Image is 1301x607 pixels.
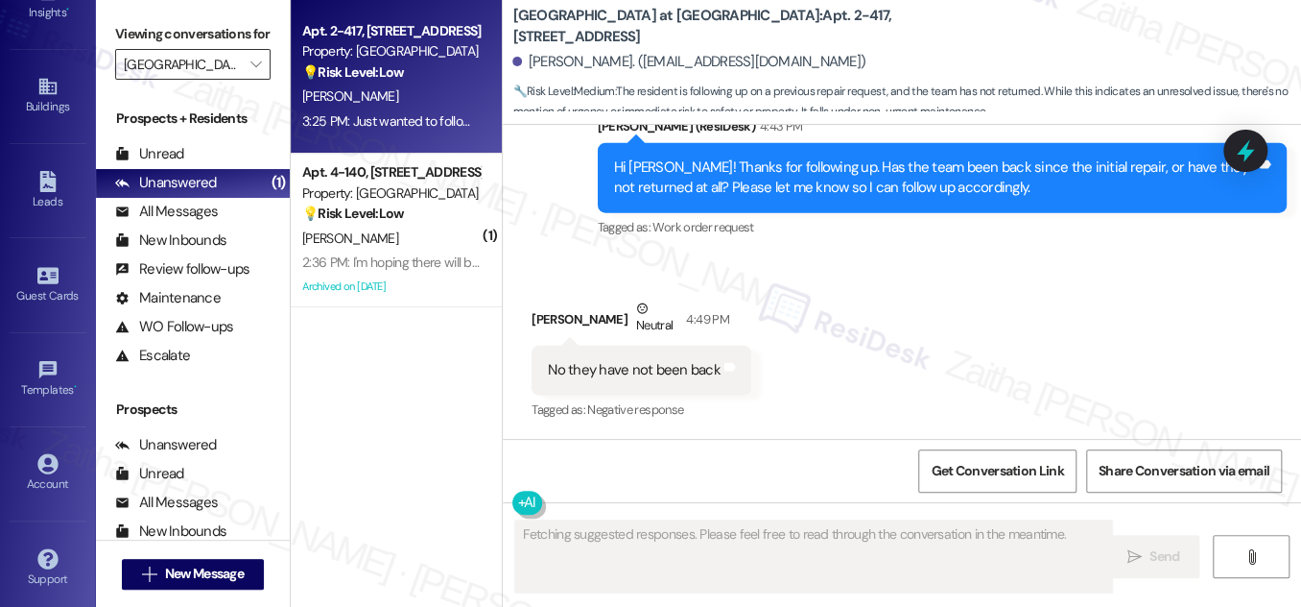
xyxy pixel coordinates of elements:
[10,259,86,311] a: Guest Cards
[918,449,1076,493] button: Get Conversation Link
[115,19,271,49] label: Viewing conversations for
[614,158,1256,199] div: Hi [PERSON_NAME]! Thanks for following up. Has the team been back since the initial repair, or ha...
[115,202,218,222] div: All Messages
[115,288,221,308] div: Maintenance
[10,543,86,595] a: Support
[302,112,563,130] div: 3:25 PM: Just wanted to follow back up on this.
[124,49,240,80] input: All communities
[115,144,184,164] div: Unread
[115,493,218,513] div: All Messages
[681,309,728,329] div: 4:49 PM
[115,522,226,542] div: New Inbounds
[302,205,404,222] strong: 💡 Risk Level: Low
[10,165,86,217] a: Leads
[548,360,721,380] div: No they have not been back
[1127,549,1142,565] i: 
[512,6,896,47] b: [GEOGRAPHIC_DATA] at [GEOGRAPHIC_DATA]: Apt. 2-417, [STREET_ADDRESS]
[302,63,404,81] strong: 💡 Risk Level: Low
[632,299,676,339] div: Neutral
[250,57,261,72] i: 
[302,254,539,271] div: 2:36 PM: I'm hoping there will be a check w
[115,317,233,337] div: WO Follow-ups
[115,346,190,366] div: Escalate
[142,567,156,582] i: 
[1099,461,1269,481] span: Share Conversation via email
[515,521,1112,593] textarea: Fetching suggested responses. Please feel free to read through the conversation in the meantime.
[10,70,86,122] a: Buildings
[587,401,683,418] span: Negative response
[122,559,264,590] button: New Message
[598,116,1287,143] div: [PERSON_NAME] (ResiDesk)
[512,82,1301,123] span: : The resident is following up on a previous repair request, and the team has not returned. While...
[165,564,244,584] span: New Message
[1149,546,1179,567] span: Send
[532,396,751,424] div: Tagged as:
[512,52,865,72] div: [PERSON_NAME]. ([EMAIL_ADDRESS][DOMAIN_NAME])
[302,230,398,247] span: [PERSON_NAME]
[115,231,226,251] div: New Inbounds
[302,87,398,105] span: [PERSON_NAME]
[10,353,86,405] a: Templates •
[115,464,184,484] div: Unread
[1086,449,1282,493] button: Share Conversation via email
[1243,549,1258,565] i: 
[302,21,480,41] div: Apt. 2-417, [STREET_ADDRESS]
[532,299,751,346] div: [PERSON_NAME]
[96,109,290,129] div: Prospects + Residents
[302,162,480,182] div: Apt. 4-140, [STREET_ADDRESS]
[300,275,482,299] div: Archived on [DATE]
[598,213,1287,241] div: Tagged as:
[115,259,249,279] div: Review follow-ups
[96,400,290,420] div: Prospects
[66,3,69,16] span: •
[10,448,86,499] a: Account
[931,461,1063,481] span: Get Conversation Link
[302,41,480,61] div: Property: [GEOGRAPHIC_DATA] at [GEOGRAPHIC_DATA]
[512,84,614,99] strong: 🔧 Risk Level: Medium
[74,380,77,394] span: •
[755,116,802,136] div: 4:43 PM
[652,219,753,235] span: Work order request
[1107,535,1200,578] button: Send
[267,168,291,198] div: (1)
[115,173,217,193] div: Unanswered
[302,183,480,204] div: Property: [GEOGRAPHIC_DATA] at [GEOGRAPHIC_DATA]
[115,435,217,455] div: Unanswered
